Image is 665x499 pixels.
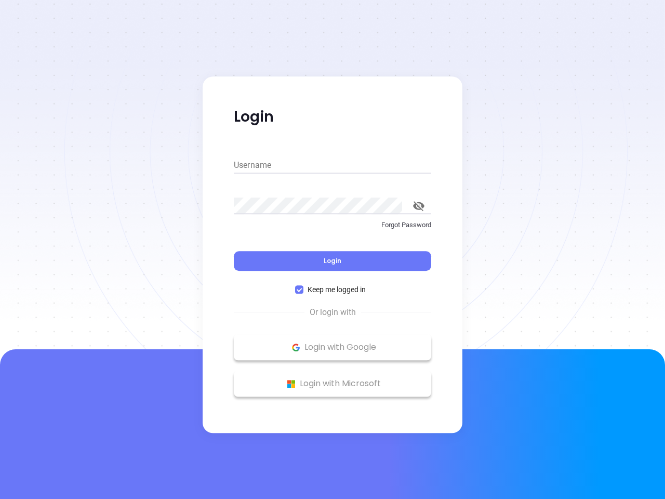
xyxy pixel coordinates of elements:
span: Keep me logged in [303,284,370,295]
button: toggle password visibility [406,193,431,218]
button: Login [234,251,431,271]
p: Login [234,108,431,126]
button: Microsoft Logo Login with Microsoft [234,371,431,397]
span: Or login with [304,306,361,319]
img: Microsoft Logo [285,377,298,390]
p: Login with Microsoft [239,376,426,391]
a: Forgot Password [234,220,431,239]
p: Forgot Password [234,220,431,230]
span: Login [324,256,341,265]
img: Google Logo [289,341,302,354]
p: Login with Google [239,339,426,355]
button: Google Logo Login with Google [234,334,431,360]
